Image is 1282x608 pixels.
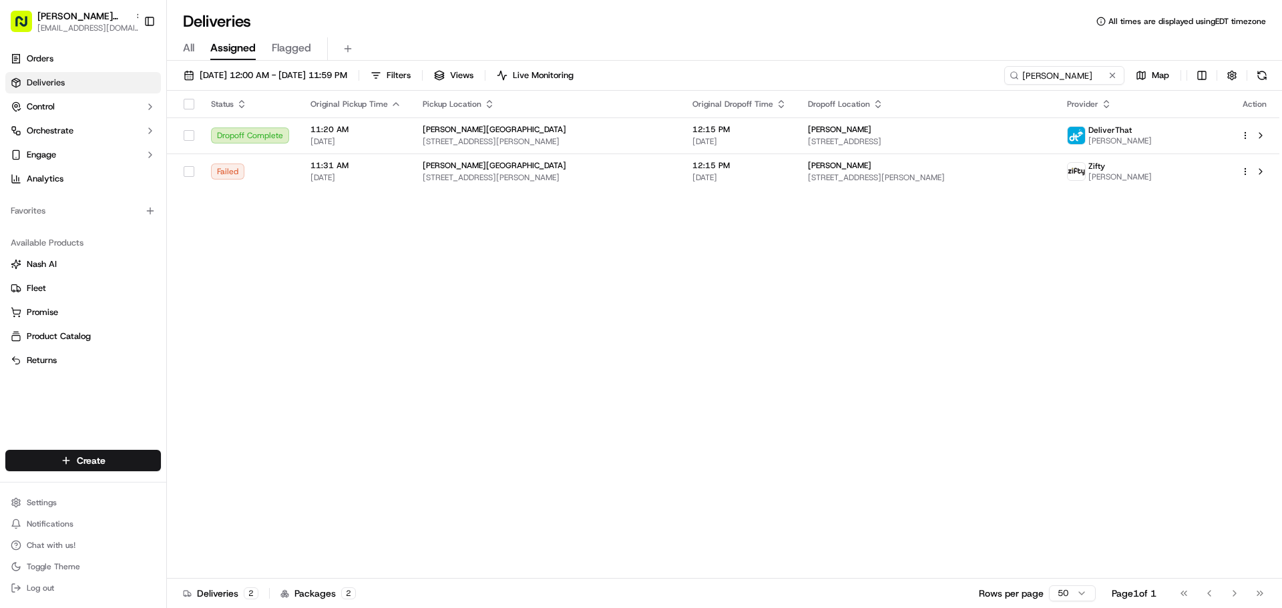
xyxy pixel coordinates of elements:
[423,172,671,183] span: [STREET_ADDRESS][PERSON_NAME]
[27,540,75,551] span: Chat with us!
[5,96,161,117] button: Control
[5,200,161,222] div: Favorites
[5,450,161,471] button: Create
[200,69,347,81] span: [DATE] 12:00 AM - [DATE] 11:59 PM
[27,101,55,113] span: Control
[37,9,130,23] button: [PERSON_NAME][GEOGRAPHIC_DATA]
[27,306,58,318] span: Promise
[5,254,161,275] button: Nash AI
[244,587,258,599] div: 2
[808,172,1046,183] span: [STREET_ADDRESS][PERSON_NAME]
[692,172,787,183] span: [DATE]
[27,519,73,529] span: Notifications
[808,136,1046,147] span: [STREET_ADDRESS]
[423,136,671,147] span: [STREET_ADDRESS][PERSON_NAME]
[11,282,156,294] a: Fleet
[272,40,311,56] span: Flagged
[5,326,161,347] button: Product Catalog
[5,144,161,166] button: Engage
[423,124,566,135] span: [PERSON_NAME][GEOGRAPHIC_DATA]
[183,40,194,56] span: All
[27,583,54,593] span: Log out
[491,66,580,85] button: Live Monitoring
[310,172,401,183] span: [DATE]
[513,69,574,81] span: Live Monitoring
[1253,66,1271,85] button: Refresh
[27,77,65,89] span: Deliveries
[423,99,481,109] span: Pickup Location
[1088,135,1152,146] span: [PERSON_NAME]
[5,302,161,323] button: Promise
[423,160,566,171] span: [PERSON_NAME][GEOGRAPHIC_DATA]
[27,149,56,161] span: Engage
[37,23,144,33] button: [EMAIL_ADDRESS][DOMAIN_NAME]
[77,454,105,467] span: Create
[1152,69,1169,81] span: Map
[1067,99,1098,109] span: Provider
[1004,66,1124,85] input: Type to search
[341,587,356,599] div: 2
[27,173,63,185] span: Analytics
[5,232,161,254] div: Available Products
[808,124,871,135] span: [PERSON_NAME]
[5,536,161,555] button: Chat with us!
[27,53,53,65] span: Orders
[27,330,91,342] span: Product Catalog
[27,354,57,366] span: Returns
[5,48,161,69] a: Orders
[365,66,417,85] button: Filters
[183,587,258,600] div: Deliveries
[11,330,156,342] a: Product Catalog
[11,258,156,270] a: Nash AI
[5,278,161,299] button: Fleet
[428,66,479,85] button: Views
[1068,163,1085,180] img: zifty-logo-trans-sq.png
[310,124,401,135] span: 11:20 AM
[5,350,161,371] button: Returns
[692,136,787,147] span: [DATE]
[5,72,161,93] a: Deliveries
[808,160,871,171] span: [PERSON_NAME]
[450,69,473,81] span: Views
[178,66,353,85] button: [DATE] 12:00 AM - [DATE] 11:59 PM
[27,282,46,294] span: Fleet
[211,99,234,109] span: Status
[27,497,57,508] span: Settings
[310,99,388,109] span: Original Pickup Time
[5,579,161,597] button: Log out
[280,587,356,600] div: Packages
[1088,125,1132,135] span: DeliverThat
[1241,99,1269,109] div: Action
[1088,172,1152,182] span: [PERSON_NAME]
[11,354,156,366] a: Returns
[692,99,773,109] span: Original Dropoff Time
[310,136,401,147] span: [DATE]
[27,258,57,270] span: Nash AI
[1112,587,1156,600] div: Page 1 of 1
[1088,161,1105,172] span: Zifty
[27,125,73,137] span: Orchestrate
[27,561,80,572] span: Toggle Theme
[5,5,138,37] button: [PERSON_NAME][GEOGRAPHIC_DATA][EMAIL_ADDRESS][DOMAIN_NAME]
[692,160,787,171] span: 12:15 PM
[692,124,787,135] span: 12:15 PM
[310,160,401,171] span: 11:31 AM
[808,99,870,109] span: Dropoff Location
[387,69,411,81] span: Filters
[183,11,251,32] h1: Deliveries
[1108,16,1266,27] span: All times are displayed using EDT timezone
[5,557,161,576] button: Toggle Theme
[5,493,161,512] button: Settings
[5,515,161,533] button: Notifications
[5,120,161,141] button: Orchestrate
[11,306,156,318] a: Promise
[5,168,161,190] a: Analytics
[979,587,1044,600] p: Rows per page
[210,40,256,56] span: Assigned
[1068,127,1085,144] img: profile_deliverthat_partner.png
[1130,66,1175,85] button: Map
